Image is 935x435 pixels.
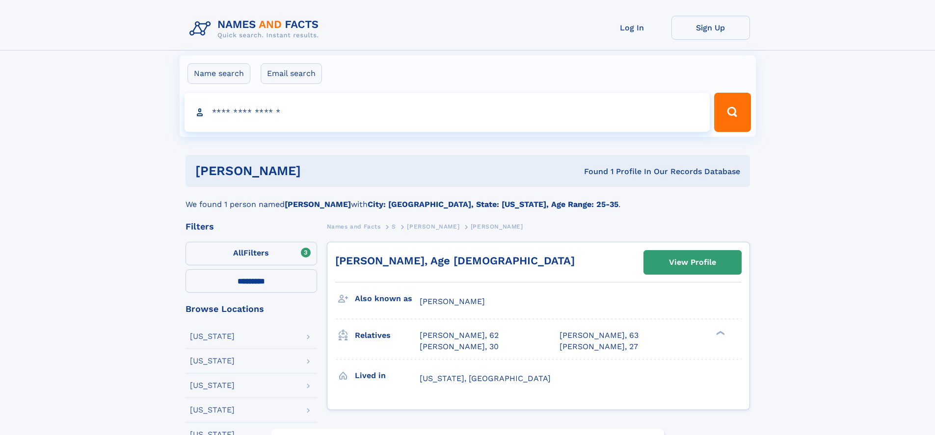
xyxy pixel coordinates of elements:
[285,200,351,209] b: [PERSON_NAME]
[186,187,750,210] div: We found 1 person named with .
[420,297,485,306] span: [PERSON_NAME]
[355,290,420,307] h3: Also known as
[355,367,420,384] h3: Lived in
[420,330,499,341] a: [PERSON_NAME], 62
[407,220,459,232] a: [PERSON_NAME]
[190,382,235,389] div: [US_STATE]
[190,333,235,340] div: [US_STATE]
[185,93,710,132] input: search input
[392,223,396,230] span: S
[644,251,741,274] a: View Profile
[420,341,499,352] a: [PERSON_NAME], 30
[190,406,235,414] div: [US_STATE]
[186,242,317,265] label: Filters
[190,357,235,365] div: [US_STATE]
[186,305,317,313] div: Browse Locations
[355,327,420,344] h3: Relatives
[669,251,716,274] div: View Profile
[392,220,396,232] a: S
[327,220,381,232] a: Names and Facts
[186,222,317,231] div: Filters
[187,63,250,84] label: Name search
[714,93,750,132] button: Search Button
[420,374,551,383] span: [US_STATE], [GEOGRAPHIC_DATA]
[368,200,618,209] b: City: [GEOGRAPHIC_DATA], State: [US_STATE], Age Range: 25-35
[407,223,459,230] span: [PERSON_NAME]
[233,248,243,257] span: All
[261,63,322,84] label: Email search
[442,166,740,177] div: Found 1 Profile In Our Records Database
[671,16,750,40] a: Sign Up
[714,330,725,336] div: ❯
[560,341,638,352] a: [PERSON_NAME], 27
[335,255,575,267] a: [PERSON_NAME], Age [DEMOGRAPHIC_DATA]
[560,330,639,341] a: [PERSON_NAME], 63
[186,16,327,42] img: Logo Names and Facts
[471,223,523,230] span: [PERSON_NAME]
[593,16,671,40] a: Log In
[195,165,443,177] h1: [PERSON_NAME]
